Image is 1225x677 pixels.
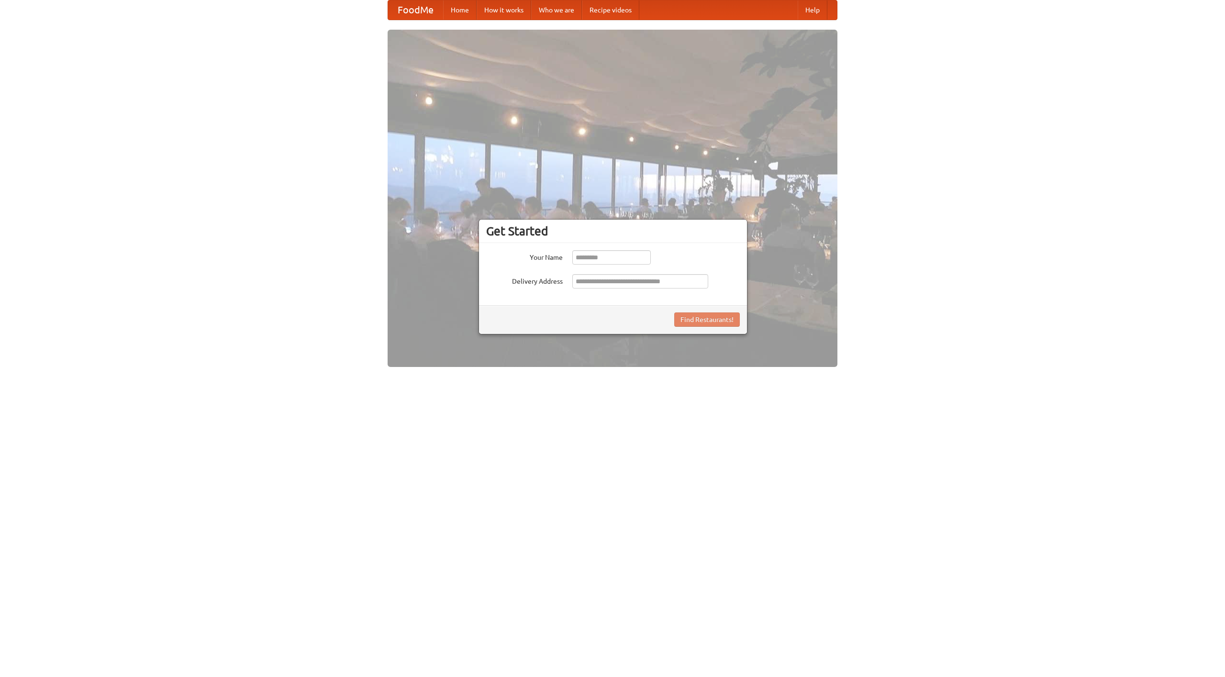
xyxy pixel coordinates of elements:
button: Find Restaurants! [674,312,740,327]
a: How it works [477,0,531,20]
a: Who we are [531,0,582,20]
h3: Get Started [486,224,740,238]
label: Your Name [486,250,563,262]
a: Help [798,0,827,20]
a: Home [443,0,477,20]
a: Recipe videos [582,0,639,20]
label: Delivery Address [486,274,563,286]
a: FoodMe [388,0,443,20]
